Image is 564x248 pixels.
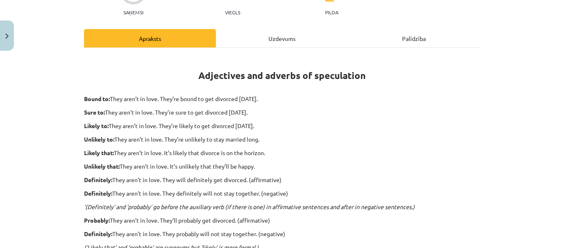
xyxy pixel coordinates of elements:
strong: Definitely: [84,230,112,237]
p: They aren’t in love. It’s unlikely that they’ll be happy. [84,162,480,171]
p: They aren’t in love. They will definitely get divorced. (affirmative) [84,176,480,184]
p: They aren’t in love. They’re bound to get divorced [DATE]. [84,95,480,103]
strong: Sure to: [84,108,105,116]
div: Apraksts [84,29,216,47]
strong: Bound to: [84,95,110,102]
strong: Unlikely that: [84,162,120,170]
strong: Definitely: [84,189,112,197]
div: Uzdevums [216,29,348,47]
strong: Probably: [84,216,110,224]
strong: Likely that: [84,149,114,156]
strong: Unlikely to: [84,135,114,143]
p: They aren’t in love. They’re likely to get divorced [DATE]. [84,122,480,130]
p: They aren’t in love. They’re unlikely to stay married long. [84,135,480,144]
p: They aren’t in love. They’ll probably get divorced. (affirmative) [84,216,480,225]
strong: Likely to: [84,122,109,129]
strong: Definitely: [84,176,112,183]
strong: Adjectives and adverbs of speculation [198,70,366,81]
p: They aren’t in love. They probably will not stay together. (negative) [84,230,480,238]
img: icon-close-lesson-0947bae3869378f0d4975bcd49f059093ad1ed9edebbc8119c70593378902aed.svg [5,34,9,39]
p: pilda [325,9,338,15]
p: They aren’t in love. They definitely will not stay together. (negative) [84,189,480,198]
p: They aren’t in love. It’s likely that divorce is on the horizon. [84,149,480,157]
p: Viegls [225,9,240,15]
div: Palīdzība [348,29,480,47]
em: ‘(Definitely’ and ‘probably’ go before the auxiliary verb (if there is one) in affirmative senten... [84,203,415,210]
p: Saņemsi [120,9,147,15]
p: They aren’t in love. They’re sure to get divorced [DATE]. [84,108,480,117]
